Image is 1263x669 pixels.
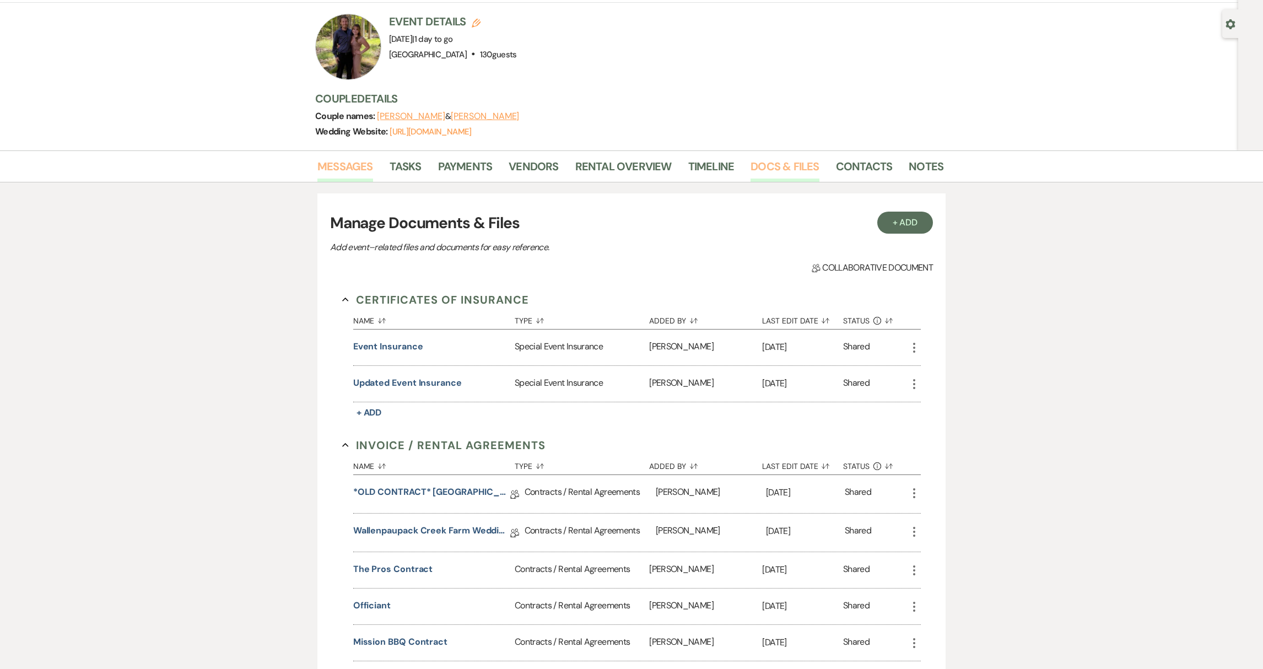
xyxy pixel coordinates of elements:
[649,552,762,588] div: [PERSON_NAME]
[843,376,870,391] div: Shared
[656,514,766,552] div: [PERSON_NAME]
[353,308,515,329] button: Name
[353,454,515,474] button: Name
[515,454,649,474] button: Type
[357,407,382,418] span: + Add
[762,599,843,613] p: [DATE]
[509,158,558,182] a: Vendors
[353,340,423,353] button: Event insurance
[762,454,843,474] button: Last Edit Date
[515,552,649,588] div: Contracts / Rental Agreements
[525,514,656,552] div: Contracts / Rental Agreements
[353,635,447,649] button: Mission BBQ contract
[762,563,843,577] p: [DATE]
[353,485,510,503] a: *OLD CONTRACT* [GEOGRAPHIC_DATA] 2025 Wedding Contract
[1226,18,1235,29] button: Open lead details
[377,111,519,122] span: &
[390,126,471,137] a: [URL][DOMAIN_NAME]
[515,589,649,624] div: Contracts / Rental Agreements
[762,308,843,329] button: Last Edit Date
[843,599,870,614] div: Shared
[315,126,390,137] span: Wedding Website:
[649,589,762,624] div: [PERSON_NAME]
[909,158,943,182] a: Notes
[843,462,870,470] span: Status
[377,112,445,121] button: [PERSON_NAME]
[353,524,510,541] a: Wallenpaupack Creek Farm Wedding Contract ([DATE] [PERSON_NAME][GEOGRAPHIC_DATA])
[353,405,385,420] button: + Add
[649,366,762,402] div: [PERSON_NAME]
[843,454,908,474] button: Status
[649,330,762,365] div: [PERSON_NAME]
[515,625,649,661] div: Contracts / Rental Agreements
[843,635,870,650] div: Shared
[575,158,672,182] a: Rental Overview
[389,14,517,29] h3: Event Details
[390,158,422,182] a: Tasks
[766,524,845,538] p: [DATE]
[656,475,766,513] div: [PERSON_NAME]
[812,261,933,274] span: Collaborative document
[389,49,467,60] span: [GEOGRAPHIC_DATA]
[649,308,762,329] button: Added By
[353,563,433,576] button: The pros contract
[843,317,870,325] span: Status
[480,49,517,60] span: 130 guests
[649,625,762,661] div: [PERSON_NAME]
[843,563,870,578] div: Shared
[317,158,373,182] a: Messages
[845,524,871,541] div: Shared
[515,330,649,365] div: Special Event Insurance
[353,599,391,612] button: Officiant
[451,112,519,121] button: [PERSON_NAME]
[688,158,735,182] a: Timeline
[843,308,908,329] button: Status
[762,635,843,650] p: [DATE]
[330,240,716,255] p: Add event–related files and documents for easy reference.
[389,34,453,45] span: [DATE]
[515,366,649,402] div: Special Event Insurance
[836,158,893,182] a: Contacts
[762,340,843,354] p: [DATE]
[751,158,819,182] a: Docs & Files
[649,454,762,474] button: Added By
[877,212,933,234] button: + Add
[353,376,462,390] button: updated event insurance
[412,34,452,45] span: |
[315,110,377,122] span: Couple names:
[342,292,529,308] button: Certificates of Insurance
[330,212,933,235] h3: Manage Documents & Files
[342,437,546,454] button: Invoice / Rental Agreements
[845,485,871,503] div: Shared
[525,475,656,513] div: Contracts / Rental Agreements
[843,340,870,355] div: Shared
[762,376,843,391] p: [DATE]
[438,158,493,182] a: Payments
[766,485,845,500] p: [DATE]
[515,308,649,329] button: Type
[414,34,453,45] span: 1 day to go
[315,91,932,106] h3: Couple Details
